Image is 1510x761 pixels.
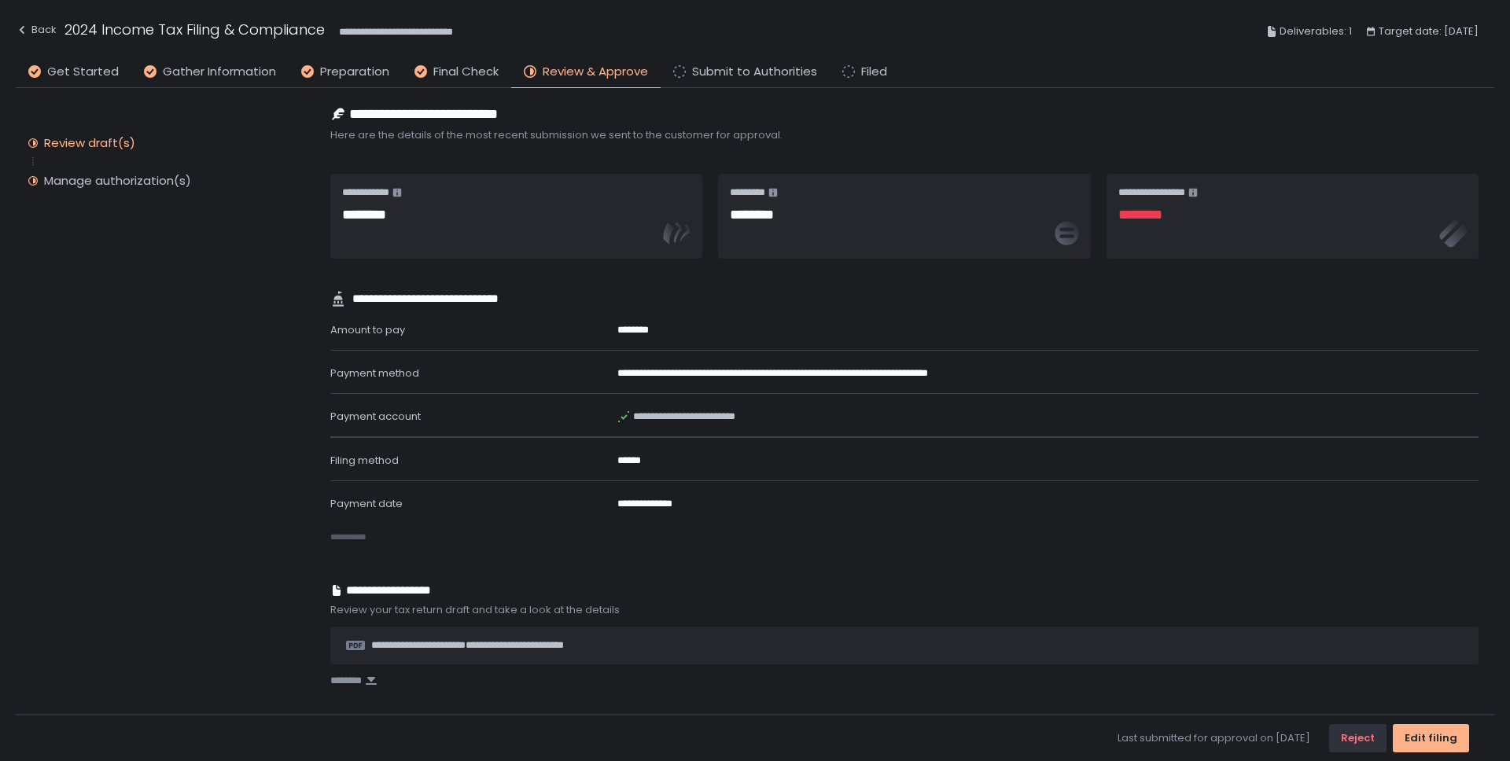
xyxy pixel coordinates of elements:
span: Here are the details of the most recent submission we sent to the customer for approval. [330,128,1479,142]
div: Back [16,20,57,39]
button: Reject [1329,724,1387,752]
span: Payment account [330,409,421,424]
span: Filing method [330,453,399,468]
span: Target date: [DATE] [1379,22,1479,41]
h1: 2024 Income Tax Filing & Compliance [64,19,325,40]
div: Manage authorization(s) [44,173,191,189]
div: Reject [1341,731,1375,745]
span: Gather Information [163,63,276,81]
span: Final Check [433,63,499,81]
span: Last submitted for approval on [DATE] [1118,731,1310,745]
div: Edit filing [1405,731,1457,745]
button: Edit filing [1393,724,1469,752]
span: Payment date [330,496,403,511]
button: Back [16,19,57,45]
span: Review your tax return draft and take a look at the details [330,603,1479,617]
span: Get Started [47,63,119,81]
span: Preparation [320,63,389,81]
span: Payment method [330,366,419,380]
span: Submit to Authorities [692,63,817,81]
span: Amount to pay [330,322,405,337]
span: Deliverables: 1 [1280,22,1352,41]
span: Filed [861,63,887,81]
span: Review & Approve [543,63,648,81]
div: Review draft(s) [44,135,135,151]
